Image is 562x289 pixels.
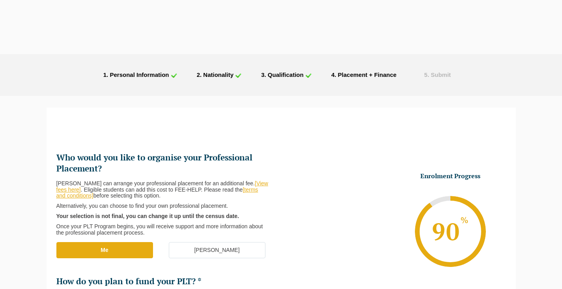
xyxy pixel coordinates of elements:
span: . Personal Information [106,71,169,78]
span: . Qualification [265,71,304,78]
span: 2 [197,71,200,78]
strong: Your selection is not final, you can change it up until the census date. [56,213,239,219]
h2: Who would you like to organise your Professional Placement? [56,152,275,174]
span: . Submit [428,71,451,78]
img: check_icon [305,73,312,78]
span: 5 [424,71,428,78]
p: [PERSON_NAME] can arrange your professional placement for an additional fee. . Eligible students ... [56,181,269,199]
span: 4 [331,71,334,78]
img: check_icon [171,73,177,78]
label: [PERSON_NAME] [169,242,265,259]
span: 3 [261,71,264,78]
p: Alternatively, you can choose to find your own professional placement. [56,203,269,209]
a: [terms and conditions] [56,186,258,199]
p: Once your PLT Program begins, you will receive support and more information about the professiona... [56,224,269,236]
h2: How do you plan to fund your PLT? * [56,276,275,287]
span: . Placement + Finance [334,71,396,78]
span: 1 [103,71,106,78]
img: check_icon [235,73,241,78]
sup: % [460,217,469,225]
label: Me [56,242,153,259]
h3: Enrolment Progress [401,172,500,180]
span: . Nationality [200,71,233,78]
span: 90 [431,216,470,247]
a: [View fees here] [56,180,268,193]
